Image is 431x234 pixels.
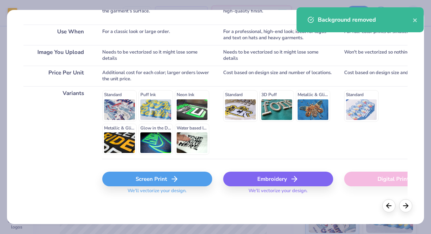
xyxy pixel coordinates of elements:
button: close [413,15,418,24]
span: We'll vectorize your design. [125,188,189,198]
div: Use When [23,25,91,45]
div: Additional cost for each color; larger orders lower the unit price. [102,66,212,86]
div: For a classic look or large order. [102,25,212,45]
div: Needs to be vectorized so it might lose some details [102,45,212,66]
span: We'll vectorize your design. [246,188,310,198]
div: Image You Upload [23,45,91,66]
div: Variants [23,86,91,159]
div: Screen Print [102,172,212,186]
div: Price Per Unit [23,66,91,86]
div: For a professional, high-end look; ideal for logos and text on hats and heavy garments. [223,25,333,45]
div: Embroidery [223,172,333,186]
div: Cost based on design size and number of locations. [223,66,333,86]
div: Needs to be vectorized so it might lose some details [223,45,333,66]
div: Background removed [318,15,413,24]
